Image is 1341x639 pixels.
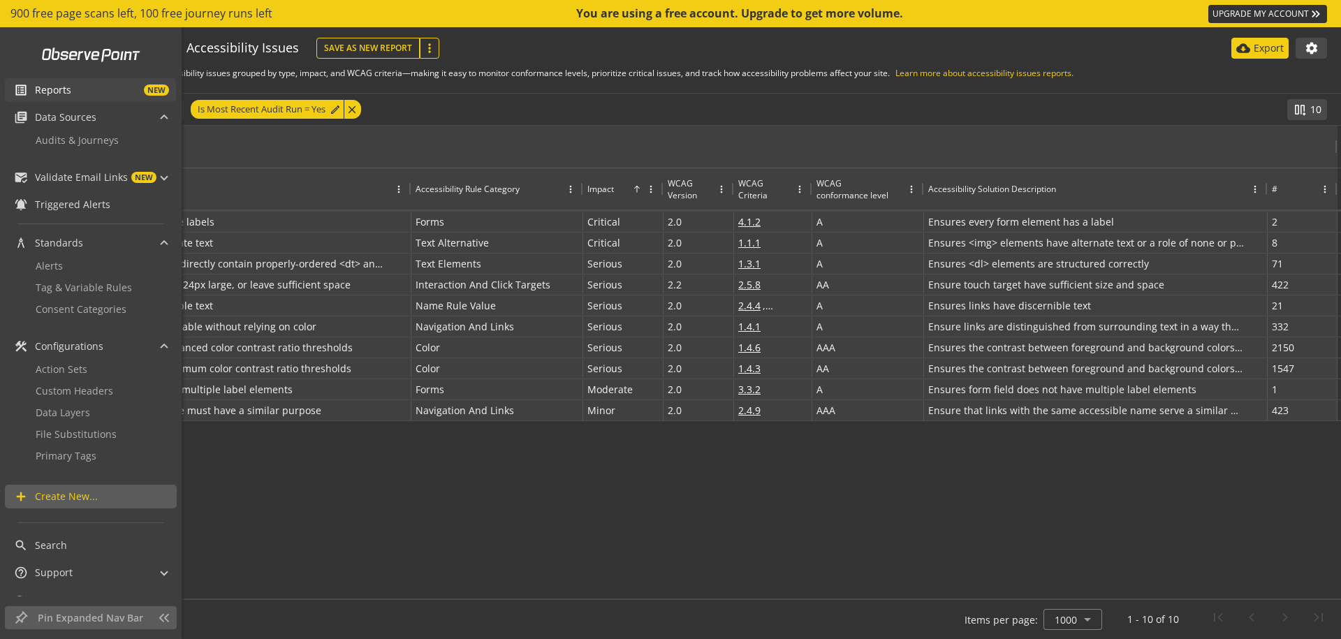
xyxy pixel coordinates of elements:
mat-icon: list_alt [14,83,28,97]
p: 2150 [1272,337,1294,358]
button: First page [1201,603,1235,636]
mat-expansion-panel-header: Data Sources [5,105,176,129]
div: Serious [587,295,622,316]
p: All touch targets must be 24px large, or leave sufficient space [62,274,351,295]
div: Minor [587,400,615,420]
p: Ensures links have discernible text [928,295,1091,316]
span: Support [35,566,73,580]
p: Ensures form field does not have multiple label elements [928,379,1196,399]
p: Elements must meet enhanced color contrast ratio thresholds [62,337,353,358]
a: 2.5.8 [738,274,763,295]
div: Interaction And Click Targets [416,274,550,295]
mat-icon: construction [14,339,28,353]
div: AA [816,358,829,379]
p: 8 [1272,233,1277,253]
a: 1.4.1 [738,316,763,337]
p: 21 [1272,295,1283,316]
span: 10 [1310,103,1321,117]
div: AA [816,274,829,295]
div: A [816,316,823,337]
div: 2.0 [668,379,682,399]
p: Ensures every form element has a label [928,212,1114,232]
mat-icon: splitscreen_vertical_add [1293,103,1307,117]
a: 1.3.1 [738,254,763,274]
a: 3.3.2 [738,379,763,399]
div: Critical [587,233,620,253]
p: Ensures <dl> elements are structured correctly [928,254,1149,274]
p: Ensure touch target have sufficient size and space [928,274,1164,295]
mat-expansion-panel-header: Configurations [5,335,176,358]
mat-expansion-panel-header: Standards [5,231,176,255]
span: 900 free page scans left, 100 free journey runs left [10,6,272,22]
span: File Substitutions [36,427,117,441]
div: AAA [816,337,835,358]
div: Text Elements [416,254,481,274]
div: Data Sources [5,129,176,162]
div: Navigation And Links [416,316,514,337]
div: 2.0 [668,254,682,274]
div: 2.0 [668,295,682,316]
span: Usage [35,593,64,607]
mat-icon: search [14,538,28,552]
span: Data Layers [36,406,90,419]
span: Triggered Alerts [35,198,110,212]
mat-icon: settings [1305,41,1319,55]
mat-icon: architecture [14,236,28,250]
a: Triggered Alerts [5,193,176,216]
p: Elements must meet minimum color contrast ratio thresholds [62,358,351,379]
mat-icon: mark_email_read [14,170,28,184]
div: WCAG Version [668,177,702,201]
p: Ensures <img> elements have alternate text or a role of none or presentation [928,233,1244,253]
div: 2.2 [668,274,682,295]
mat-icon: add [14,490,28,504]
p: 71 [1272,254,1283,274]
a: 2.4.4 [738,295,763,316]
div: Standards [5,255,176,331]
div: 2.0 [668,337,682,358]
div: Navigation And Links [416,400,514,420]
div: Serious [587,274,622,295]
span: 2.4.4 [738,295,761,316]
span: Data Sources [35,110,96,124]
div: A [816,295,823,316]
div: Forms [416,212,444,232]
a: Learn more about accessibility issues reports. [895,67,1073,79]
button: Export [1231,38,1289,59]
div: A [816,212,823,232]
div: Serious [587,358,622,379]
div: Impact [587,183,614,195]
span: Alerts [36,259,63,272]
a: Create New... [5,485,177,508]
span: Pin Expanded Nav Bar [38,611,150,625]
button: Save As New Report [316,38,420,59]
div: Color [416,358,440,379]
mat-icon: edit [330,104,341,115]
div: Moderate [587,379,633,399]
a: UPGRADE MY ACCOUNT [1208,5,1327,23]
div: Serious [587,254,622,274]
span: Configurations [35,339,103,353]
button: Next page [1268,603,1302,636]
div: Serious [587,337,622,358]
span: Consent Categories [36,302,126,316]
mat-icon: library_books [14,110,28,124]
p: <dl> elements must only directly contain properly-ordered <dt> and <dd> groups, <script>, <templa... [62,254,388,274]
a: 2.4.9 [738,400,763,420]
p: Links must be distinguishable without relying on color [62,316,316,337]
p: Ensure that links with the same accessible name serve a similar purpose [928,400,1244,420]
mat-icon: multiline_chart [14,593,28,607]
span: 1.3.1 [738,254,761,274]
span: 1.4.3 [738,358,761,379]
span: Validate Email Links [35,170,128,184]
div: 2.0 [668,212,682,232]
a: 1.1.1 [738,233,763,253]
mat-expansion-panel-header: Usage [5,588,176,612]
div: Accessibility Solution Description [928,183,1056,195]
span: 1.1.1 [738,233,761,253]
mat-icon: keyboard_double_arrow_right [1309,7,1323,21]
mat-expansion-panel-header: Validate Email LinksNEW [5,166,176,189]
p: Export [1254,41,1284,55]
mat-icon: more_vert [423,41,437,55]
a: 4.1.2 [765,295,790,316]
mat-icon: notifications_active [14,198,28,212]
